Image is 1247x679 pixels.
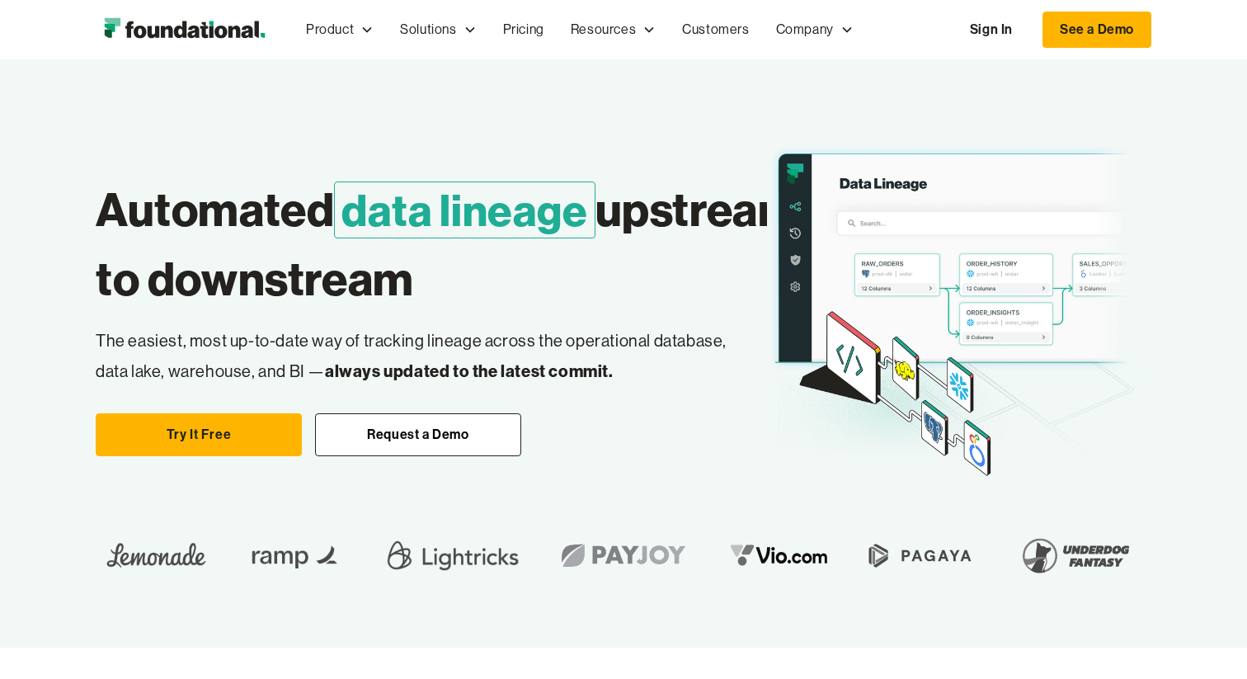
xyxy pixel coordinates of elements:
[1042,12,1151,48] a: See a Demo
[96,413,302,456] a: Try It Free
[293,2,387,57] div: Product
[306,19,354,40] div: Product
[859,529,981,582] img: Pagaya Logo
[558,2,669,57] div: Resources
[548,529,699,582] img: Payjoy logo
[1165,600,1247,679] iframe: To enrich screen reader interactions, please activate Accessibility in Grammarly extension settings
[315,413,521,456] a: Request a Demo
[96,327,741,387] p: The easiest, most up-to-date way of tracking lineage across the operational database, data lake, ...
[96,529,217,582] img: Lemonade Logo
[571,19,636,40] div: Resources
[96,13,273,46] a: home
[1165,600,1247,679] div: Chat Widget
[240,529,353,582] img: Ramp Logo
[334,182,595,238] span: data lineage
[400,19,456,40] div: Solutions
[96,13,273,46] img: Foundational Logo
[776,19,834,40] div: Company
[669,2,762,57] a: Customers
[953,12,1029,47] a: Sign In
[719,529,840,582] img: vio logo
[381,529,525,582] img: Lightricks Logo
[325,361,614,381] strong: always updated to the latest commit.
[96,175,798,314] h1: Automated upstream to downstream
[1009,529,1141,582] img: Underdog Fantasy Logo
[763,2,867,57] div: Company
[387,2,489,57] div: Solutions
[490,2,558,57] a: Pricing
